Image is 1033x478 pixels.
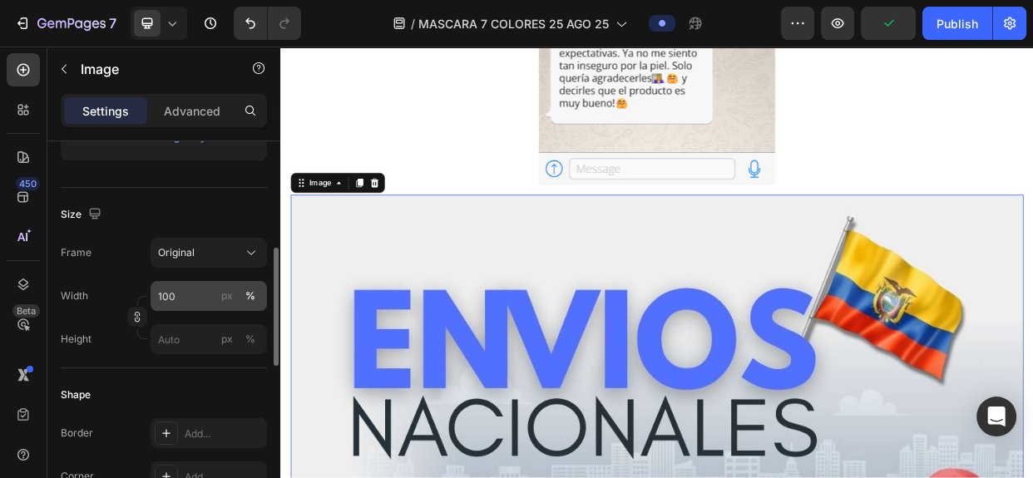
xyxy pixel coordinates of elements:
[234,7,301,40] div: Undo/Redo
[109,13,116,33] p: 7
[61,288,88,303] label: Width
[922,7,992,40] button: Publish
[418,15,609,32] span: MASCARA 7 COLORES 25 AGO 25
[61,387,91,402] div: Shape
[245,288,255,303] div: %
[221,332,233,347] div: px
[240,286,260,306] button: px
[411,15,415,32] span: /
[151,324,267,354] input: px%
[185,426,263,441] div: Add...
[158,245,195,260] span: Original
[61,332,91,347] label: Height
[217,286,237,306] button: %
[151,281,267,311] input: px%
[164,102,220,120] p: Advanced
[280,47,1033,478] iframe: Design area
[82,102,129,120] p: Settings
[61,426,93,441] div: Border
[61,204,105,226] div: Size
[16,177,40,190] div: 450
[81,59,222,79] p: Image
[61,245,91,260] label: Frame
[151,238,267,268] button: Original
[12,304,40,318] div: Beta
[217,329,237,349] button: %
[221,288,233,303] div: px
[245,332,255,347] div: %
[7,7,124,40] button: 7
[240,329,260,349] button: px
[937,15,978,32] div: Publish
[976,397,1016,436] div: Open Intercom Messenger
